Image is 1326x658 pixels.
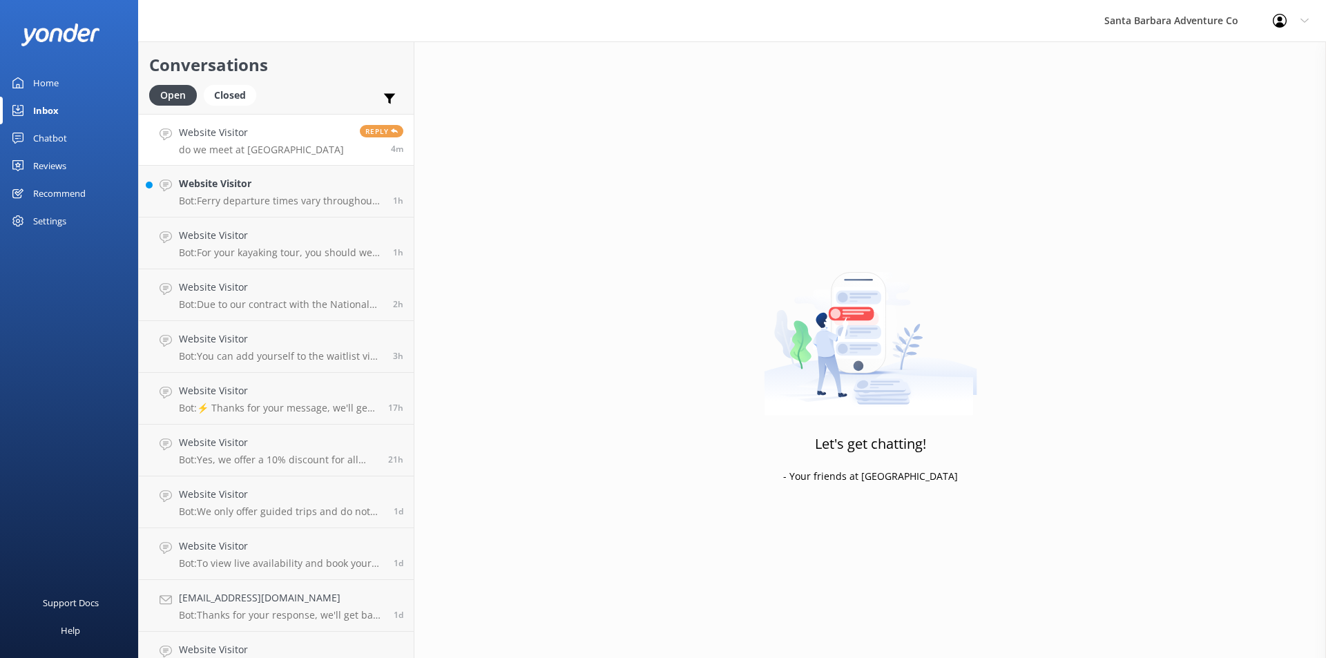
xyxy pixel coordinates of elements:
[179,228,383,243] h4: Website Visitor
[21,23,100,46] img: yonder-white-logo.png
[204,87,263,102] a: Closed
[149,85,197,106] div: Open
[179,642,383,657] h4: Website Visitor
[393,246,403,258] span: Aug 22 2025 09:00am (UTC -07:00) America/Tijuana
[179,402,378,414] p: Bot: ⚡ Thanks for your message, we'll get back to you as soon as we can. You're also welcome to k...
[179,350,383,362] p: Bot: You can add yourself to the waitlist via the booking system on our website at [URL][DOMAIN_N...
[179,298,383,311] p: Bot: Due to our contract with the National Park Service, we are unable to sell ferry tickets to p...
[179,454,378,466] p: Bot: Yes, we offer a 10% discount for all veterans and active military service members. To book a...
[783,469,958,484] p: - Your friends at [GEOGRAPHIC_DATA]
[139,166,414,217] a: Website VisitorBot:Ferry departure times vary throughout the year and are generally 3:30 PM or la...
[179,487,383,502] h4: Website Visitor
[388,454,403,465] span: Aug 21 2025 01:36pm (UTC -07:00) America/Tijuana
[139,321,414,373] a: Website VisitorBot:You can add yourself to the waitlist via the booking system on our website at ...
[179,144,344,156] p: do we meet at [GEOGRAPHIC_DATA]
[393,298,403,310] span: Aug 22 2025 08:37am (UTC -07:00) America/Tijuana
[33,69,59,97] div: Home
[393,350,403,362] span: Aug 22 2025 07:24am (UTC -07:00) America/Tijuana
[149,52,403,78] h2: Conversations
[179,176,383,191] h4: Website Visitor
[179,557,383,570] p: Bot: To view live availability and book your Santa [PERSON_NAME] Adventure tour, click [URL][DOMA...
[391,143,403,155] span: Aug 22 2025 10:55am (UTC -07:00) America/Tijuana
[179,435,378,450] h4: Website Visitor
[815,433,926,455] h3: Let's get chatting!
[394,557,403,569] span: Aug 21 2025 08:42am (UTC -07:00) America/Tijuana
[139,114,414,166] a: Website Visitordo we meet at [GEOGRAPHIC_DATA]Reply4m
[179,195,383,207] p: Bot: Ferry departure times vary throughout the year and are generally 3:30 PM or later, with limi...
[139,476,414,528] a: Website VisitorBot:We only offer guided trips and do not rent equipment.1d
[139,217,414,269] a: Website VisitorBot:For your kayaking tour, you should wear a bathing suit under the provided wets...
[139,528,414,580] a: Website VisitorBot:To view live availability and book your Santa [PERSON_NAME] Adventure tour, cl...
[179,609,383,621] p: Bot: Thanks for your response, we'll get back to you as soon as we can during opening hours.
[179,331,383,347] h4: Website Visitor
[360,125,403,137] span: Reply
[33,207,66,235] div: Settings
[388,402,403,414] span: Aug 21 2025 05:28pm (UTC -07:00) America/Tijuana
[33,152,66,180] div: Reviews
[139,269,414,321] a: Website VisitorBot:Due to our contract with the National Park Service, we are unable to sell ferr...
[179,383,378,398] h4: Website Visitor
[33,124,67,152] div: Chatbot
[33,97,59,124] div: Inbox
[179,280,383,295] h4: Website Visitor
[179,590,383,606] h4: [EMAIL_ADDRESS][DOMAIN_NAME]
[179,246,383,259] p: Bot: For your kayaking tour, you should wear a bathing suit under the provided wetsuit.
[139,373,414,425] a: Website VisitorBot:⚡ Thanks for your message, we'll get back to you as soon as we can. You're als...
[33,180,86,207] div: Recommend
[179,539,383,554] h4: Website Visitor
[764,243,977,416] img: artwork of a man stealing a conversation from at giant smartphone
[139,580,414,632] a: [EMAIL_ADDRESS][DOMAIN_NAME]Bot:Thanks for your response, we'll get back to you as soon as we can...
[61,617,80,644] div: Help
[139,425,414,476] a: Website VisitorBot:Yes, we offer a 10% discount for all veterans and active military service memb...
[149,87,204,102] a: Open
[43,589,99,617] div: Support Docs
[179,505,383,518] p: Bot: We only offer guided trips and do not rent equipment.
[393,195,403,206] span: Aug 22 2025 09:14am (UTC -07:00) America/Tijuana
[394,505,403,517] span: Aug 21 2025 08:58am (UTC -07:00) America/Tijuana
[394,609,403,621] span: Aug 21 2025 08:26am (UTC -07:00) America/Tijuana
[179,125,344,140] h4: Website Visitor
[204,85,256,106] div: Closed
